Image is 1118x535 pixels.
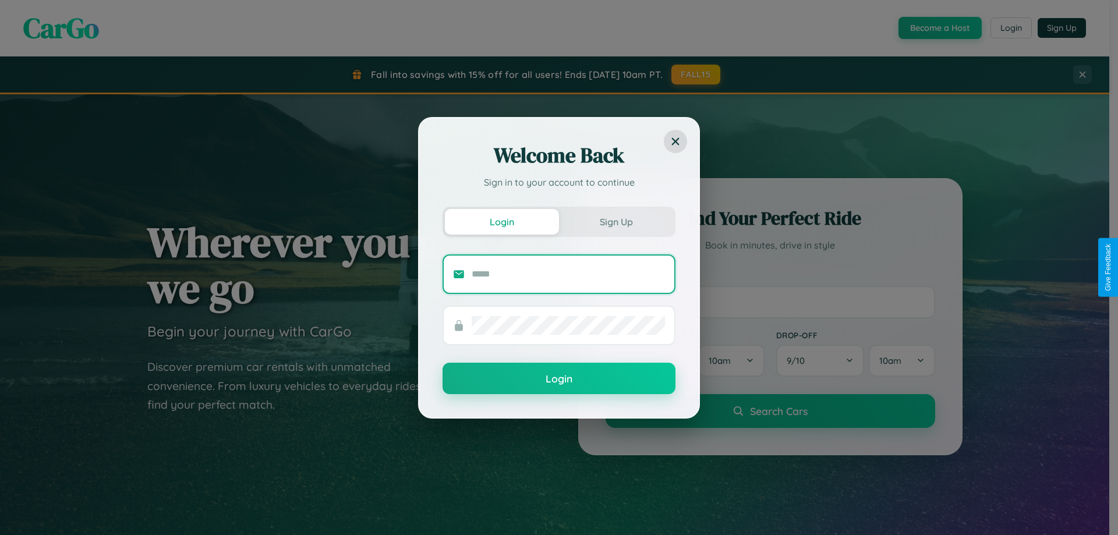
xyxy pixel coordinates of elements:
[443,175,675,189] p: Sign in to your account to continue
[443,363,675,394] button: Login
[1104,244,1112,291] div: Give Feedback
[443,141,675,169] h2: Welcome Back
[445,209,559,235] button: Login
[559,209,673,235] button: Sign Up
